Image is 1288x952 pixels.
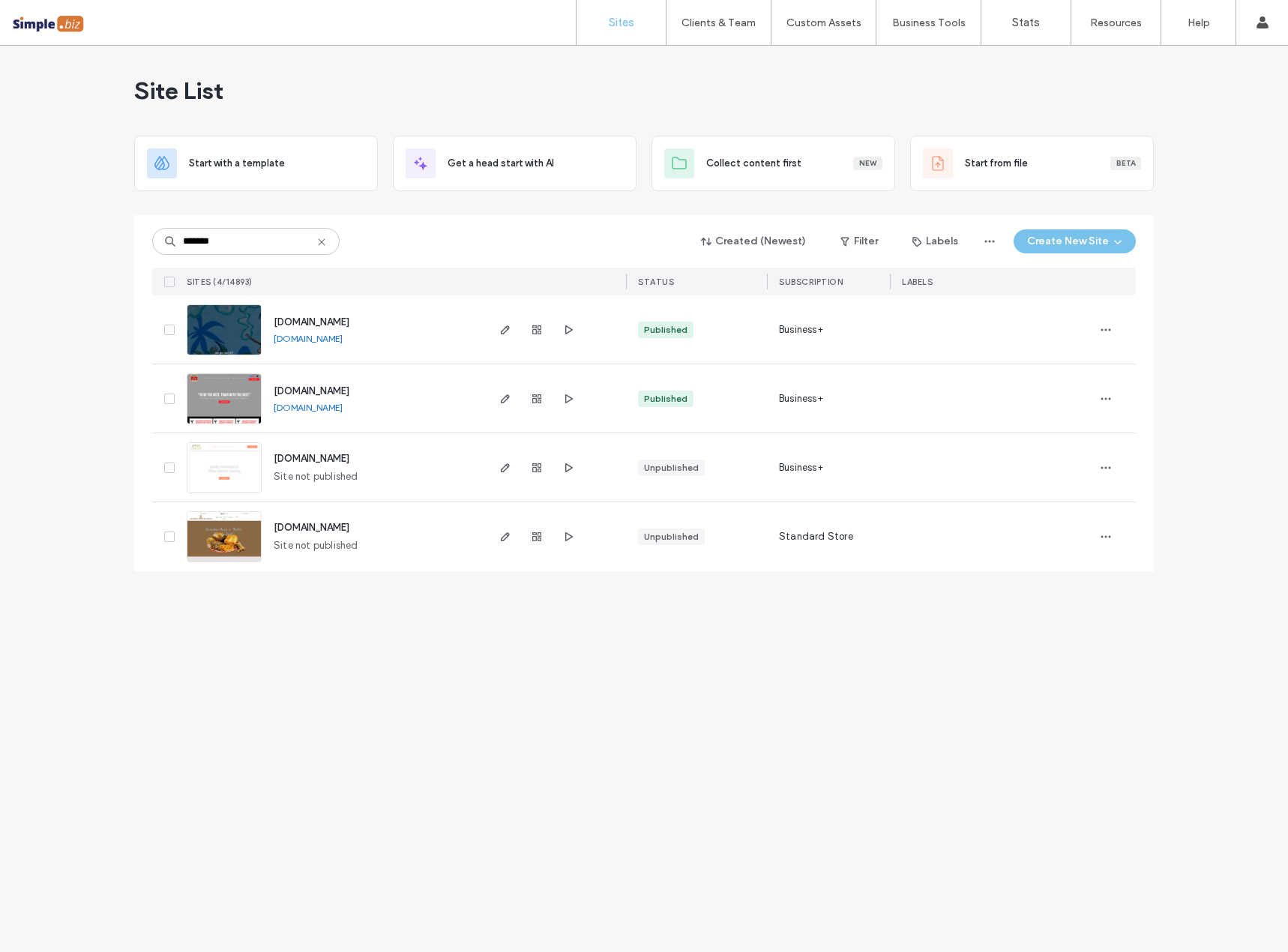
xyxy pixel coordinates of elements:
span: Site not published [274,469,358,484]
div: Unpublished [644,530,699,543]
a: [DOMAIN_NAME] [274,333,343,344]
div: Collect content firstNew [651,136,895,191]
span: Get a head start with AI [448,156,554,171]
button: Create New Site [1014,229,1136,253]
span: SUBSCRIPTION [779,277,843,287]
span: Start with a template [189,156,285,171]
label: Sites [609,16,634,29]
span: SITES (4/14893) [187,277,253,287]
a: [DOMAIN_NAME] [274,402,343,413]
label: Help [1188,16,1210,29]
div: Published [644,323,687,337]
div: New [853,157,882,170]
button: Created (Newest) [688,229,819,253]
div: Start with a template [134,136,378,191]
span: Site List [134,76,223,106]
label: Custom Assets [786,16,861,29]
span: Business+ [779,460,823,475]
button: Labels [899,229,972,253]
span: Business+ [779,322,823,337]
div: Published [644,392,687,406]
button: Filter [825,229,893,253]
label: Clients & Team [681,16,756,29]
div: Start from fileBeta [910,136,1154,191]
a: [DOMAIN_NAME] [274,522,349,533]
span: Standard Store [779,529,853,544]
a: [DOMAIN_NAME] [274,385,349,397]
span: Help [34,10,64,24]
div: Get a head start with AI [393,136,637,191]
span: Collect content first [706,156,801,171]
span: Start from file [965,156,1028,171]
span: LABELS [902,277,933,287]
div: Beta [1110,157,1141,170]
label: Resources [1090,16,1142,29]
span: STATUS [638,277,674,287]
label: Stats [1012,16,1040,29]
span: Site not published [274,538,358,553]
a: [DOMAIN_NAME] [274,316,349,328]
label: Business Tools [892,16,966,29]
a: [DOMAIN_NAME] [274,453,349,464]
div: Unpublished [644,461,699,475]
span: Business+ [779,391,823,406]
